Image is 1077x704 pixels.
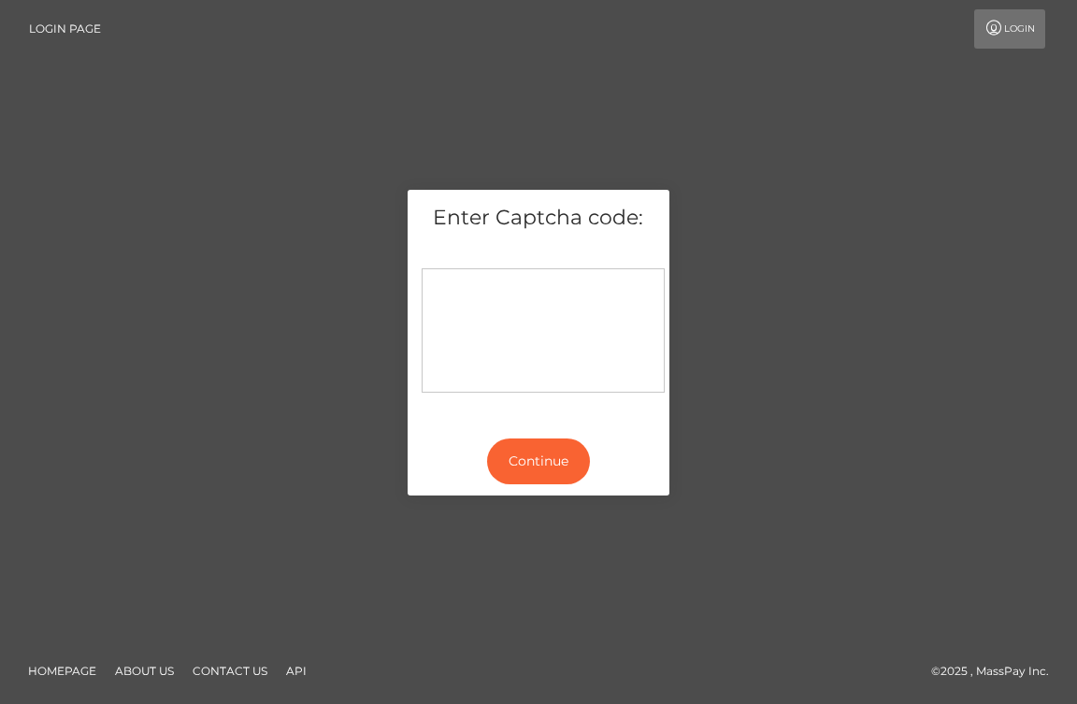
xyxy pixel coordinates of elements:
a: Homepage [21,656,104,685]
a: Login [974,9,1045,49]
a: API [279,656,314,685]
a: Contact Us [185,656,275,685]
h5: Enter Captcha code: [422,204,655,233]
a: Login Page [29,9,101,49]
button: Continue [487,438,590,484]
div: © 2025 , MassPay Inc. [931,661,1063,682]
a: About Us [108,656,181,685]
div: Captcha widget loading... [422,268,665,393]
